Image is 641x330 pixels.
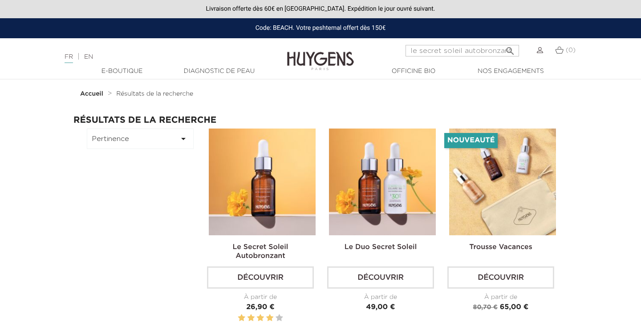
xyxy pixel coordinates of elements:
[247,313,255,324] label: 2
[466,67,555,76] a: Nos engagements
[345,244,417,251] a: Le Duo Secret Soleil
[327,266,434,289] a: Découvrir
[266,313,273,324] label: 4
[116,91,193,97] span: Résultats de la recherche
[366,304,395,311] span: 49,00 €
[246,304,275,311] span: 26,90 €
[80,91,103,97] strong: Accueil
[233,244,288,260] a: Le Secret Soleil Autobronzant
[207,266,314,289] a: Découvrir
[469,244,532,251] a: Trousse Vacances
[505,43,515,54] i: 
[84,54,93,60] a: EN
[449,129,556,235] img: La Trousse vacances
[406,45,519,56] input: Rechercher
[116,90,193,97] a: Résultats de la recherche
[329,129,436,235] img: Le Duo Secret Soleil
[60,52,260,62] div: |
[87,129,194,149] button: Pertinence
[327,293,434,302] div: À partir de
[287,37,354,72] img: Huygens
[473,304,498,310] span: 80,70 €
[444,133,498,148] li: Nouveauté
[276,313,283,324] label: 5
[65,54,73,63] a: FR
[238,313,245,324] label: 1
[500,304,529,311] span: 65,00 €
[174,67,264,76] a: Diagnostic de peau
[447,266,554,289] a: Découvrir
[447,293,554,302] div: À partir de
[178,133,189,144] i: 
[502,42,518,54] button: 
[257,313,264,324] label: 3
[73,115,568,125] h2: Résultats de la recherche
[369,67,458,76] a: Officine Bio
[80,90,105,97] a: Accueil
[207,293,314,302] div: À partir de
[566,47,576,53] span: (0)
[77,67,166,76] a: E-Boutique
[209,129,316,235] img: Le Secret Soleil Autobronzant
